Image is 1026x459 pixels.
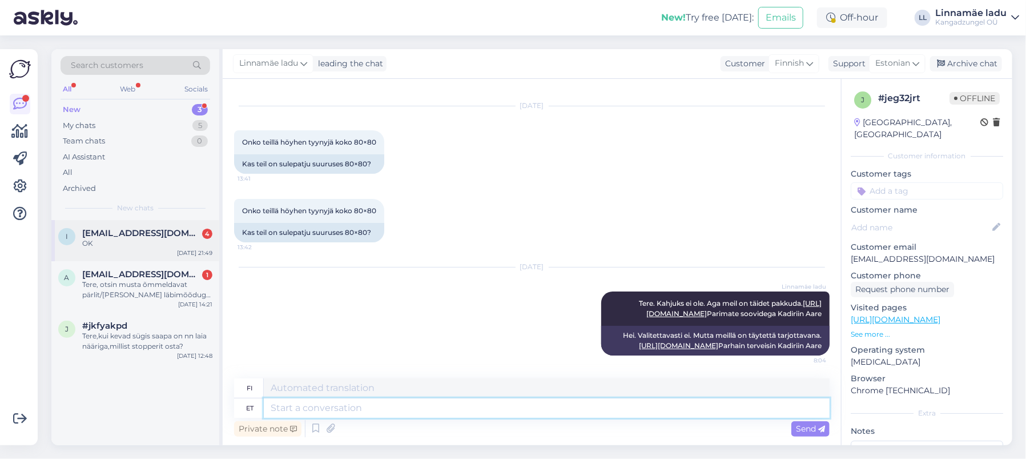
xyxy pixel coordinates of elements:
[118,82,138,97] div: Web
[238,243,280,252] span: 13:42
[82,331,212,352] div: Tere,kui kevad sügis saapa on nn laia nääriga,millist stopperit osta?
[192,104,208,115] div: 3
[82,228,201,238] span: ingalena.arvo@gmail.fi
[828,58,866,70] div: Support
[66,232,68,241] span: i
[851,329,1003,340] p: See more ...
[935,18,1007,27] div: Kangadzungel OÜ
[82,280,212,300] div: Tere, otsin musta õmmeldavat pärlit/[PERSON_NAME] läbimõõduga 14mm-16mm. Kas teil on midagi analo...
[851,151,1003,161] div: Customer information
[117,203,154,213] span: New chats
[178,300,212,309] div: [DATE] 14:21
[65,273,70,282] span: a
[234,262,830,272] div: [DATE]
[935,9,1007,18] div: Linnamäe ladu
[796,424,825,434] span: Send
[63,151,105,163] div: AI Assistant
[851,408,1003,418] div: Extra
[875,57,910,70] span: Estonian
[817,7,887,28] div: Off-hour
[238,174,280,183] span: 13:41
[851,385,1003,397] p: Chrome [TECHNICAL_ID]
[202,229,212,239] div: 4
[71,59,143,71] span: Search customers
[661,11,754,25] div: Try free [DATE]:
[851,168,1003,180] p: Customer tags
[234,421,301,437] div: Private note
[242,138,376,146] span: Onko teillä höyhen tyynyjä koko 80×80
[851,314,940,325] a: [URL][DOMAIN_NAME]
[246,398,254,418] div: et
[191,135,208,147] div: 0
[851,344,1003,356] p: Operating system
[63,135,105,147] div: Team chats
[639,299,822,318] span: Tere. Kahjuks ei ole. Aga meil on täidet pakkuda. Parimate soovidega Kadiriin Aare
[851,182,1003,199] input: Add a tag
[234,101,830,111] div: [DATE]
[65,325,69,333] span: j
[758,7,803,29] button: Emails
[63,183,96,194] div: Archived
[721,58,765,70] div: Customer
[935,9,1019,27] a: Linnamäe laduKangadzungel OÜ
[949,92,1000,105] span: Offline
[915,10,931,26] div: LL
[9,58,31,80] img: Askly Logo
[639,341,718,350] a: [URL][DOMAIN_NAME]
[851,241,1003,253] p: Customer email
[234,223,384,242] div: Kas teil on sulepatju suuruses 80×80?
[61,82,74,97] div: All
[313,58,383,70] div: leading the chat
[239,57,298,70] span: Linnamäe ladu
[242,206,376,215] span: Onko teillä höyhen tyynyjä koko 80×80
[63,104,81,115] div: New
[601,326,830,356] div: Hei. Valitettavasti ei. Mutta meillä on täytettä tarjottavana. Parhain terveisin Kadiriin Aare
[177,352,212,360] div: [DATE] 12:48
[82,321,127,331] span: #jkfyakpd
[851,356,1003,368] p: [MEDICAL_DATA]
[861,95,864,104] span: j
[82,238,212,249] div: OK
[851,282,954,297] div: Request phone number
[930,56,1002,71] div: Archive chat
[854,117,980,141] div: [GEOGRAPHIC_DATA], [GEOGRAPHIC_DATA]
[247,378,253,398] div: fi
[192,120,208,131] div: 5
[63,120,95,131] div: My chats
[782,282,826,291] span: Linnamäe ladu
[661,12,686,23] b: New!
[851,302,1003,314] p: Visited pages
[202,270,212,280] div: 1
[63,167,73,178] div: All
[878,91,949,105] div: # jeg32jrt
[851,425,1003,437] p: Notes
[234,154,384,174] div: Kas teil on sulepatju suuruses 80×80?
[182,82,210,97] div: Socials
[177,249,212,257] div: [DATE] 21:49
[783,356,826,365] span: 8:04
[851,373,1003,385] p: Browser
[851,270,1003,282] p: Customer phone
[775,57,804,70] span: Finnish
[851,221,990,234] input: Add name
[82,269,201,280] span: aili.siilbek@gmail.com
[851,204,1003,216] p: Customer name
[851,253,1003,265] p: [EMAIL_ADDRESS][DOMAIN_NAME]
